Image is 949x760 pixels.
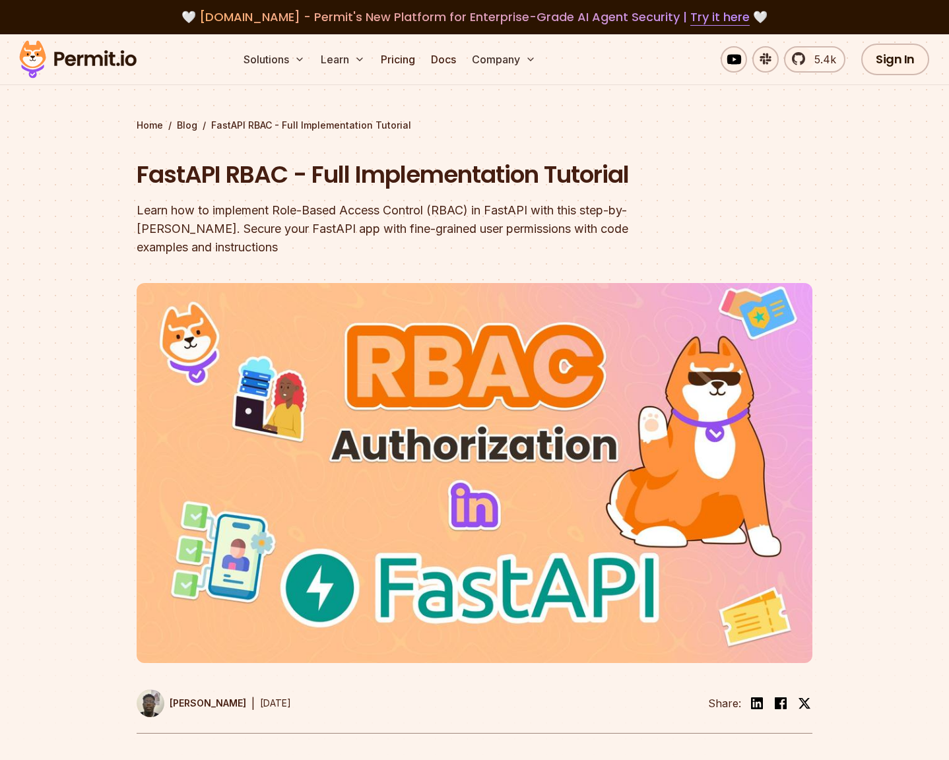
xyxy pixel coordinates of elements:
[137,689,246,717] a: [PERSON_NAME]
[137,158,643,191] h1: FastAPI RBAC - Full Implementation Tutorial
[137,119,163,132] a: Home
[773,695,789,711] img: facebook
[861,44,929,75] a: Sign In
[177,119,197,132] a: Blog
[251,695,255,711] div: |
[170,697,246,710] p: [PERSON_NAME]
[376,46,420,73] a: Pricing
[798,697,811,710] img: twitter
[690,9,750,26] a: Try it here
[137,689,164,717] img: Uma Victor
[238,46,310,73] button: Solutions
[806,51,836,67] span: 5.4k
[32,8,917,26] div: 🤍 🤍
[426,46,461,73] a: Docs
[784,46,845,73] a: 5.4k
[708,695,741,711] li: Share:
[137,119,812,132] div: / /
[199,9,750,25] span: [DOMAIN_NAME] - Permit's New Platform for Enterprise-Grade AI Agent Security |
[467,46,541,73] button: Company
[260,697,291,709] time: [DATE]
[13,37,143,82] img: Permit logo
[137,201,643,257] div: Learn how to implement Role-Based Access Control (RBAC) in FastAPI with this step-by-[PERSON_NAME...
[749,695,765,711] img: linkedin
[315,46,370,73] button: Learn
[137,283,812,663] img: FastAPI RBAC - Full Implementation Tutorial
